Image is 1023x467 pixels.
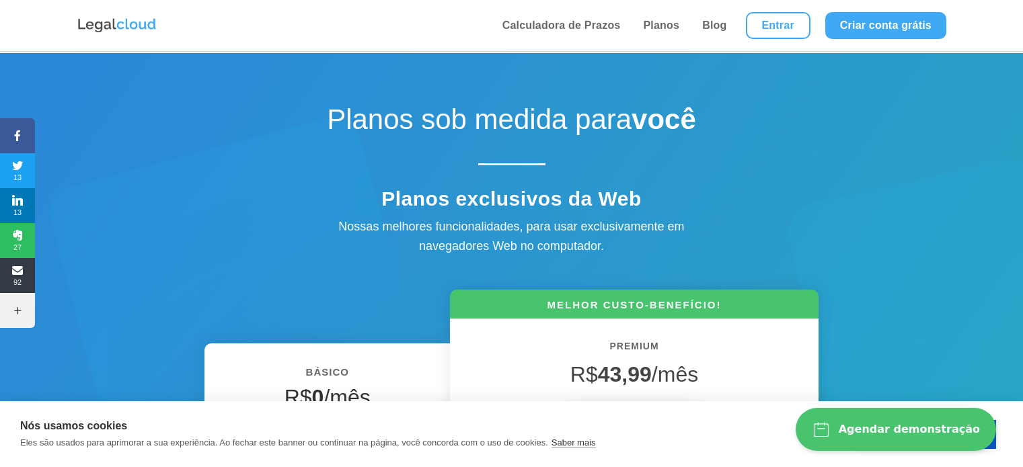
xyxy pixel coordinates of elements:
h6: PREMIUM [470,339,798,362]
span: R$ /mês [570,362,698,386]
a: Saber mais [552,437,596,448]
a: Criar conta grátis [825,12,946,39]
h6: MELHOR CUSTO-BENEFÍCIO! [450,298,819,319]
div: Nossas melhores funcionalidades, para usar exclusivamente em navegadores Web no computador. [310,217,714,256]
h4: R$ /mês [225,384,430,417]
strong: você [632,103,696,135]
strong: 0 [312,385,324,409]
h4: Planos exclusivos da Web [276,187,747,218]
img: Logo da Legalcloud [77,17,157,34]
h6: BÁSICO [225,364,430,388]
p: Eles são usados para aprimorar a sua experiência. Ao fechar este banner ou continuar na página, v... [20,437,548,448]
strong: Nós usamos cookies [20,420,127,431]
a: Entrar [746,12,810,39]
h1: Planos sob medida para [276,103,747,143]
strong: 43,99 [598,362,652,386]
